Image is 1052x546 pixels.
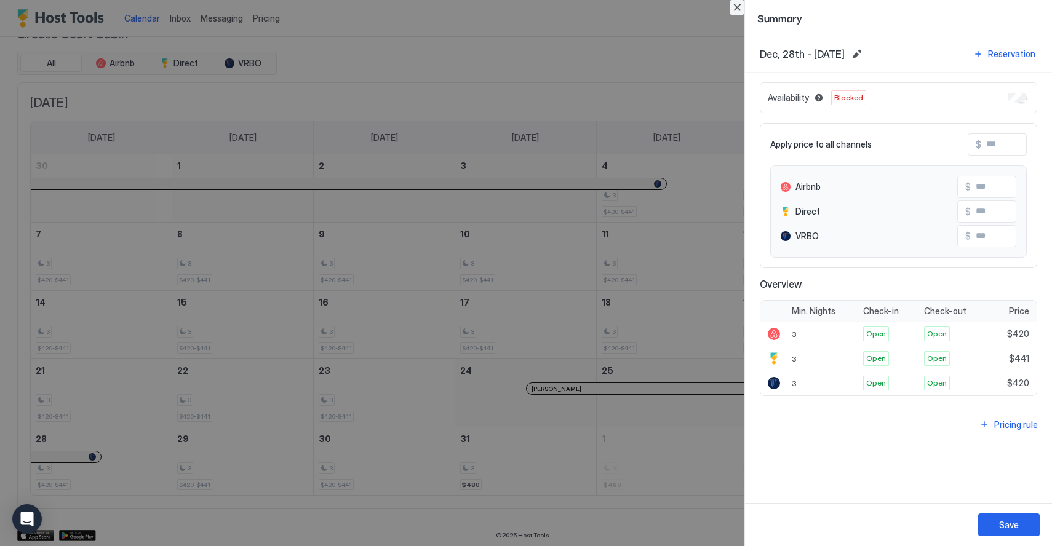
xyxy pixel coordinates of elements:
span: Open [866,328,886,339]
span: Airbnb [795,181,821,192]
button: Edit date range [850,47,864,61]
div: Reservation [988,47,1035,60]
span: Open [927,353,947,364]
span: $ [965,206,971,217]
span: $420 [1007,328,1029,339]
button: Blocked dates override all pricing rules and remain unavailable until manually unblocked [811,90,826,105]
span: Dec, 28th - [DATE] [760,48,845,60]
span: Direct [795,206,820,217]
div: Pricing rule [994,418,1038,431]
span: $ [965,231,971,242]
span: $420 [1007,378,1029,389]
span: Blocked [834,92,863,103]
span: Price [1009,306,1029,317]
span: 3 [792,330,797,339]
span: Open [866,378,886,389]
div: Open Intercom Messenger [12,504,42,534]
button: Reservation [971,45,1037,62]
span: Open [927,328,947,339]
span: Apply price to all channels [770,139,872,150]
span: Check-out [924,306,966,317]
span: Open [866,353,886,364]
span: 3 [792,354,797,363]
span: 3 [792,379,797,388]
button: Pricing rule [978,416,1040,433]
span: Min. Nights [792,306,835,317]
button: Save [978,513,1040,536]
span: $ [965,181,971,192]
span: Check-in [863,306,899,317]
span: $ [976,139,981,150]
span: Availability [768,92,809,103]
span: VRBO [795,231,819,242]
span: Overview [760,278,1037,290]
span: Summary [757,10,1040,25]
span: Open [927,378,947,389]
div: Save [999,518,1019,531]
span: $441 [1009,353,1029,364]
